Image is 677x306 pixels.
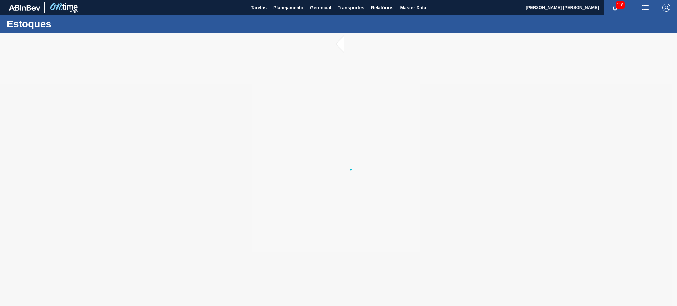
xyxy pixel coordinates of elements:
[310,4,331,12] span: Gerencial
[273,4,303,12] span: Planejamento
[9,5,40,11] img: TNhmsLtSVTkK8tSr43FrP2fwEKptu5GPRR3wAAAABJRU5ErkJggg==
[616,1,625,9] span: 118
[7,20,124,28] h1: Estoques
[338,4,364,12] span: Transportes
[604,3,625,12] button: Notificações
[662,4,670,12] img: Logout
[641,4,649,12] img: userActions
[400,4,426,12] span: Master Data
[251,4,267,12] span: Tarefas
[371,4,393,12] span: Relatórios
